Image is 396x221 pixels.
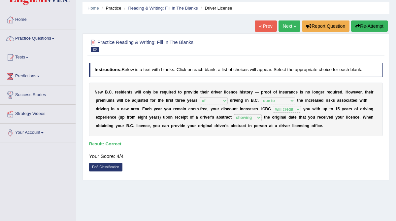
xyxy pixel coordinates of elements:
[305,98,306,103] b: i
[358,90,360,94] b: e
[365,90,366,94] b: t
[167,98,168,103] b: i
[255,20,277,32] a: « Prev
[95,90,98,94] b: N
[306,107,308,111] b: o
[215,90,216,94] b: i
[181,107,183,111] b: a
[89,38,271,52] h2: Practice Reading & Writing: Fill In The Blanks
[247,90,249,94] b: o
[200,107,201,111] b: f
[224,90,225,94] b: l
[103,107,104,111] b: i
[267,90,270,94] b: o
[279,20,300,32] a: Next »
[372,90,374,94] b: r
[124,90,127,94] b: e
[360,90,362,94] b: r
[225,90,226,94] b: i
[164,90,166,94] b: q
[135,90,138,94] b: w
[360,98,363,103] b: w
[169,107,171,111] b: u
[365,98,367,103] b: h
[0,29,76,46] a: Practice Questions
[211,90,213,94] b: d
[301,90,303,94] b: s
[302,20,349,32] button: Report Question
[146,90,148,94] b: n
[342,98,344,103] b: s
[87,6,99,11] a: Home
[130,90,133,94] b: s
[132,98,134,103] b: a
[120,98,121,103] b: i
[235,98,237,103] b: v
[313,98,315,103] b: e
[121,98,122,103] b: l
[100,98,102,103] b: e
[308,107,310,111] b: u
[126,90,129,94] b: n
[295,90,298,94] b: e
[362,90,363,94] b: ,
[184,107,186,111] b: n
[112,98,115,103] b: s
[144,98,146,103] b: e
[187,98,189,103] b: y
[231,90,233,94] b: n
[326,98,327,103] b: r
[179,90,181,94] b: o
[126,107,129,111] b: w
[139,90,140,94] b: l
[128,6,198,11] a: Reading & Writing: Fill In The Blanks
[338,90,340,94] b: e
[339,98,342,103] b: s
[220,90,222,94] b: r
[182,107,183,111] b: i
[89,163,122,171] a: PoS Classification
[158,98,159,103] b: t
[353,98,355,103] b: e
[123,107,126,111] b: e
[351,90,354,94] b: w
[200,90,202,94] b: t
[313,90,316,94] b: o
[108,90,109,94] b: .
[250,90,253,94] b: y
[142,98,144,103] b: t
[298,98,301,103] b: h
[174,90,176,94] b: d
[158,107,160,111] b: a
[194,98,195,103] b: r
[213,107,215,111] b: o
[196,90,198,94] b: e
[138,90,139,94] b: i
[263,90,265,94] b: r
[203,107,205,111] b: e
[305,90,308,94] b: n
[323,90,324,94] b: r
[129,90,130,94] b: t
[246,107,247,111] b: r
[195,98,198,103] b: s
[311,98,313,103] b: r
[105,90,108,94] b: B
[148,90,149,94] b: l
[154,98,156,103] b: r
[190,107,192,111] b: r
[116,90,119,94] b: e
[186,90,188,94] b: r
[280,90,282,94] b: n
[142,107,145,111] b: E
[207,107,208,111] b: ,
[177,98,179,103] b: h
[282,90,285,94] b: s
[254,98,255,103] b: .
[262,107,265,111] b: C
[177,107,181,111] b: m
[204,90,206,94] b: e
[320,90,323,94] b: e
[316,90,318,94] b: n
[348,98,349,103] b: i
